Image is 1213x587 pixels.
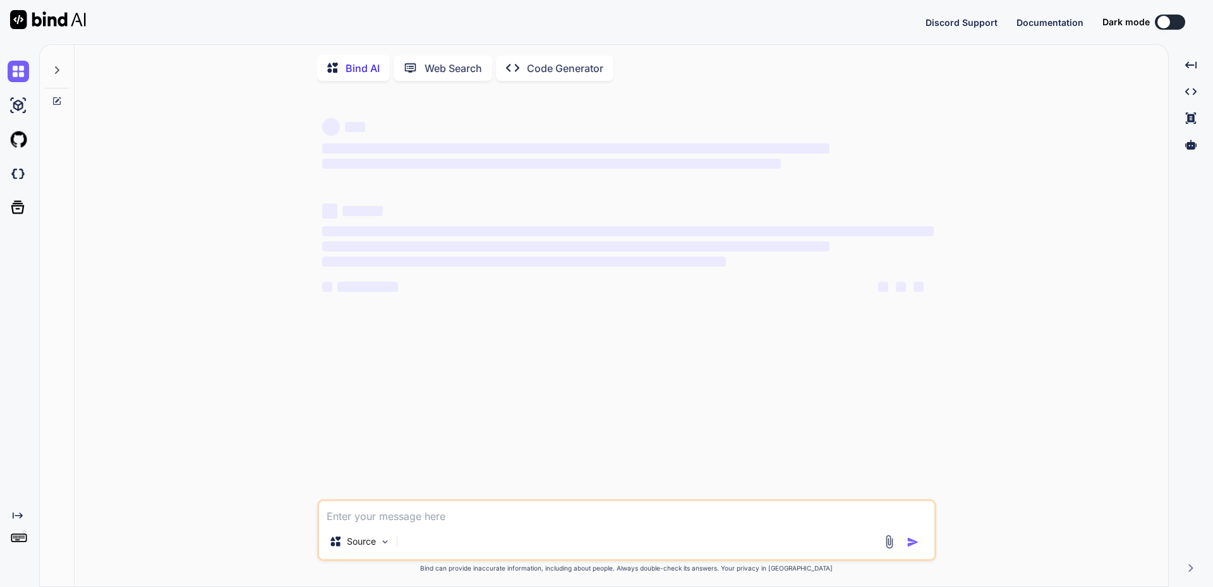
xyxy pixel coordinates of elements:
span: ‌ [345,122,365,132]
span: Documentation [1017,17,1083,28]
button: Discord Support [926,16,998,29]
span: ‌ [878,282,888,292]
img: attachment [882,535,896,549]
span: ‌ [322,226,934,236]
img: chat [8,61,29,82]
span: ‌ [322,282,332,292]
span: Dark mode [1102,16,1150,28]
span: ‌ [322,159,781,169]
p: Web Search [425,61,482,76]
span: ‌ [342,206,383,216]
span: ‌ [322,118,340,136]
span: ‌ [896,282,906,292]
span: ‌ [337,282,398,292]
img: icon [907,536,919,548]
span: ‌ [322,143,830,154]
p: Code Generator [527,61,603,76]
img: darkCloudIdeIcon [8,163,29,185]
p: Source [347,535,376,548]
img: ai-studio [8,95,29,116]
button: Documentation [1017,16,1083,29]
span: ‌ [322,241,830,251]
span: Discord Support [926,17,998,28]
img: Bind AI [10,10,86,29]
p: Bind AI [346,61,380,76]
img: githubLight [8,129,29,150]
span: ‌ [914,282,924,292]
p: Bind can provide inaccurate information, including about people. Always double-check its answers.... [317,564,936,573]
span: ‌ [322,257,726,267]
img: Pick Models [380,536,390,547]
span: ‌ [322,203,337,219]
